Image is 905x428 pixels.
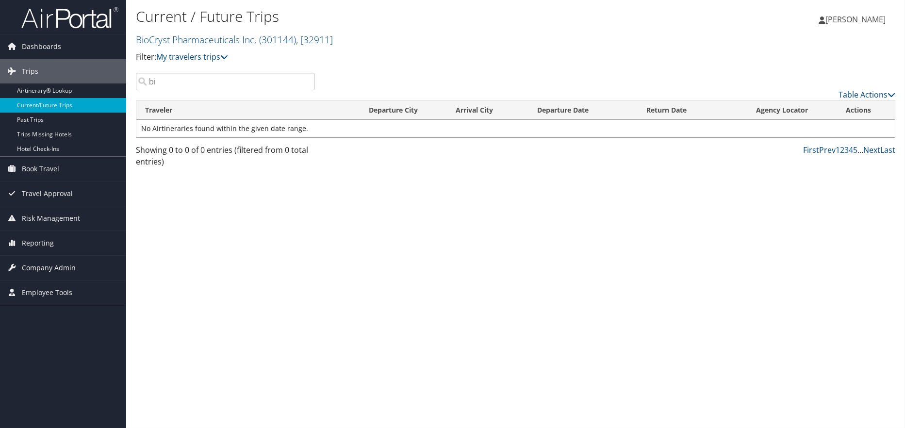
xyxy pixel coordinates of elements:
th: Actions [837,101,895,120]
p: Filter: [136,51,642,64]
a: 1 [836,145,840,155]
a: 4 [849,145,853,155]
span: Book Travel [22,157,59,181]
a: 3 [844,145,849,155]
span: Risk Management [22,206,80,230]
th: Agency Locator: activate to sort column ascending [747,101,837,120]
span: Trips [22,59,38,83]
a: Next [863,145,880,155]
a: BioCryst Pharmaceuticals Inc. [136,33,333,46]
span: Reporting [22,231,54,255]
a: [PERSON_NAME] [819,5,895,34]
img: airportal-logo.png [21,6,118,29]
a: Last [880,145,895,155]
th: Departure City: activate to sort column ascending [360,101,447,120]
a: My travelers trips [156,51,228,62]
th: Departure Date: activate to sort column descending [528,101,638,120]
th: Traveler: activate to sort column ascending [136,101,360,120]
input: Search Traveler or Arrival City [136,73,315,90]
a: Prev [819,145,836,155]
span: Employee Tools [22,280,72,305]
span: Dashboards [22,34,61,59]
a: 2 [840,145,844,155]
a: 5 [853,145,857,155]
td: No Airtineraries found within the given date range. [136,120,895,137]
span: Company Admin [22,256,76,280]
th: Arrival City: activate to sort column ascending [447,101,528,120]
th: Return Date: activate to sort column ascending [638,101,747,120]
h1: Current / Future Trips [136,6,642,27]
a: Table Actions [839,89,895,100]
span: , [ 32911 ] [296,33,333,46]
div: Showing 0 to 0 of 0 entries (filtered from 0 total entries) [136,144,315,172]
span: … [857,145,863,155]
span: [PERSON_NAME] [825,14,886,25]
a: First [803,145,819,155]
span: ( 301144 ) [259,33,296,46]
span: Travel Approval [22,181,73,206]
